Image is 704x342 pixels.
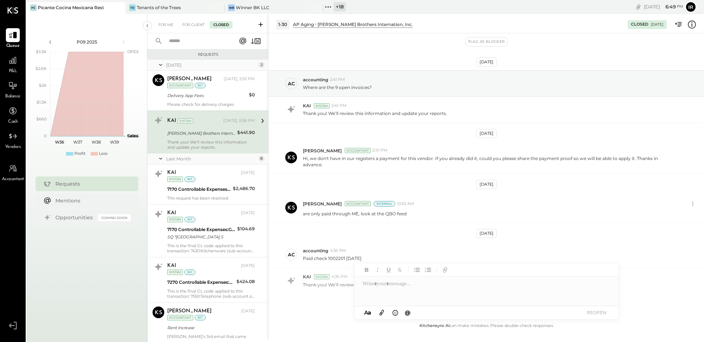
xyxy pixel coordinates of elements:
button: Underline [384,265,393,275]
div: System [167,217,183,222]
div: ac [288,251,295,258]
p: Where are the 9 open invoices? [303,84,372,90]
span: accounting [303,77,328,83]
text: W38 [91,140,100,145]
div: ac [288,80,295,87]
div: Internal [374,201,395,207]
div: [DATE] [241,308,255,314]
div: Rent Increase [167,324,253,331]
div: Accountant [167,83,193,88]
span: Balance [5,93,21,100]
span: @ [405,309,411,316]
p: are only paid through ME, look at the QBO feed [303,211,407,217]
div: + 18 [334,2,346,11]
span: [PERSON_NAME] [303,148,342,154]
div: int [195,83,206,88]
div: Opportunities [55,214,94,221]
text: W36 [55,140,64,145]
p: Thank you! We’ll review this information and update your reports. [303,110,447,116]
div: [DATE] [476,229,497,238]
div: KAI [167,117,176,124]
div: Accountant [167,315,193,320]
text: $2K [39,83,47,88]
div: [DATE] [644,3,683,10]
div: copy link [635,3,642,11]
button: REOPEN [582,308,611,317]
div: $0 [249,91,255,98]
button: Aa [362,309,374,317]
div: [DATE] [651,22,663,27]
div: This is the final GL code applied to this transaction: 7430:Kitchenware (sub-account of Controlla... [167,243,255,253]
div: [DATE] [166,62,257,68]
div: KAI [167,209,176,217]
button: @ [403,308,413,317]
span: KAI [303,274,311,280]
span: 4:36 PM [331,274,348,280]
text: 0 [44,133,47,138]
div: $104.69 [237,225,255,233]
div: Last Month [166,156,257,162]
span: 10:53 AM [397,201,414,207]
div: int [184,269,195,275]
span: [PERSON_NAME] [303,201,342,207]
span: Queue [6,43,20,49]
a: P&L [0,53,25,75]
text: $1.3K [37,100,47,105]
span: a [368,309,371,316]
a: Balance [0,79,25,100]
div: SQ *[GEOGRAPHIC_DATA] S [167,233,235,241]
div: [PERSON_NAME] [167,75,212,83]
div: Requests [151,52,265,57]
button: Unordered List [412,265,422,275]
div: 2 [258,62,264,68]
div: $441.90 [237,129,255,136]
div: System [177,118,193,123]
text: $660 [36,116,47,122]
div: Loss [99,151,107,157]
div: [DATE] [241,263,255,269]
button: Bold [362,265,371,275]
div: Delivery App Fees [167,92,247,99]
div: WB [228,4,235,11]
span: 2:41 PM [331,103,346,109]
div: [PERSON_NAME] Brothers Internation, Inc. [167,130,235,137]
span: 4:36 PM [330,248,346,254]
span: P&L [9,68,17,75]
div: To [129,4,136,11]
text: OPEX [127,49,139,54]
div: This request has been resolved [167,196,255,201]
p: Paid check 1002201 [DATE] [303,255,362,261]
div: Tenants of the Trees [137,4,181,11]
div: [DATE] [241,170,255,176]
div: Coming Soon [98,214,131,221]
div: Thank you! We’ll review this information and update your reports. [167,140,255,150]
p: Thank you! We’ll review this information and update your reports. [303,282,447,288]
div: System [314,103,330,108]
span: Cash [8,119,18,125]
div: System [314,274,330,279]
div: For Me [155,21,177,29]
div: Requests [55,180,127,187]
div: This is the final GL code applied to this transaction: 7550:Telephone (sub-account of Controllabl... [167,289,255,299]
text: W37 [73,140,82,145]
div: Mentions [55,197,127,204]
div: [DATE] [476,180,497,189]
p: Hi, we don't have in our registers a payment for this vendor. If you already did it, could you pl... [303,155,678,168]
a: Cash [0,104,25,125]
span: accounting [303,248,328,254]
div: $424.08 [236,278,255,285]
span: 2:10 PM [373,148,388,153]
text: $2.6K [36,66,47,71]
div: Closed [210,21,232,29]
button: Ir [685,1,697,13]
button: Add URL [440,265,450,275]
button: Strikethrough [395,265,404,275]
text: W39 [110,140,119,145]
div: int [195,315,206,320]
div: [DATE] [476,57,497,67]
span: Vendors [5,144,21,150]
button: Ordered List [423,265,433,275]
div: 1-30 [276,20,289,29]
div: int [184,217,195,222]
div: 7170 Controllable Expenses:General & Administrative Expenses:Memberships/Dues [167,186,231,193]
